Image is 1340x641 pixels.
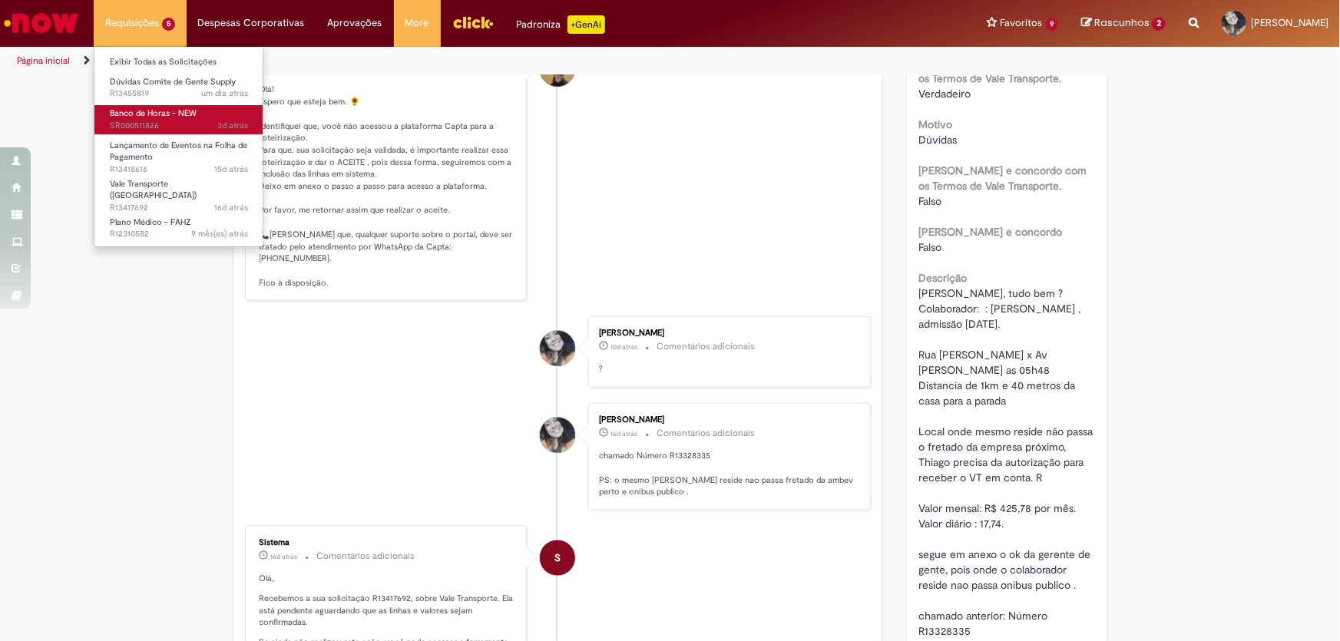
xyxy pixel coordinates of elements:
p: +GenAi [567,15,605,34]
p: Recebemos a sua solicitação R13417692, sobre Vale Transporte. Ela está pendente aguardando que as... [260,593,515,629]
time: 14/08/2025 14:13:43 [610,429,637,438]
span: Aprovações [328,15,382,31]
span: Falso [918,194,941,208]
b: Descrição [918,271,967,285]
a: Aberto R13455819 : Dúvidas Comite de Gente Supply [94,74,263,102]
b: [PERSON_NAME] e concordo [918,225,1062,239]
time: 14/08/2025 16:34:42 [214,164,248,175]
div: [PERSON_NAME] [599,329,855,338]
span: Dúvidas [918,133,957,147]
span: R12310582 [110,228,248,240]
div: System [540,540,575,576]
span: Verdadeiro [918,87,971,101]
img: click_logo_yellow_360x200.png [452,11,494,34]
time: 14/08/2025 13:44:23 [271,552,298,561]
small: Comentários adicionais [657,340,755,353]
span: Favoritos [1001,15,1043,31]
div: Sistema [260,538,515,547]
a: Página inicial [17,55,70,67]
a: Rascunhos [1081,16,1166,31]
span: 16d atrás [271,552,298,561]
ul: Trilhas de página [12,47,882,75]
span: R13417692 [110,202,248,214]
time: 26/08/2025 16:53:19 [217,120,248,131]
a: Aberto R13417692 : Vale Transporte (VT) [94,176,263,209]
span: R13418616 [110,164,248,176]
a: Aberto R12310582 : Plano Médico - FAHZ [94,214,263,243]
span: Plano Médico - FAHZ [110,216,191,228]
ul: Requisições [94,46,263,247]
b: [PERSON_NAME] e concordo com os Termos de Vale Transporte. [918,164,1087,193]
span: SR000511826 [110,120,248,132]
b: Motivo [918,117,952,131]
time: 28/08/2025 08:42:28 [201,88,248,99]
span: Requisições [105,15,159,31]
b: [PERSON_NAME] e concordo com os Termos de Vale Transporte. [918,56,1087,85]
span: [PERSON_NAME] [1251,16,1328,29]
span: 10d atrás [610,342,637,352]
time: 21/11/2024 23:39:50 [191,228,248,240]
span: Despesas Corporativas [198,15,305,31]
span: Banco de Horas - NEW [110,107,197,119]
span: [PERSON_NAME], tudo bem ? Colaborador: : [PERSON_NAME] , admissão [DATE]. Rua [PERSON_NAME] x Av ... [918,286,1096,638]
div: [PERSON_NAME] [599,415,855,425]
a: Aberto R13418616 : Lançamento de Eventos na Folha de Pagamento [94,137,263,170]
span: Falso [918,240,941,254]
a: Aberto SR000511826 : Banco de Horas - NEW [94,105,263,134]
span: 15d atrás [214,164,248,175]
span: More [405,15,429,31]
span: 9 [1046,18,1059,31]
a: Exibir Todas as Solicitações [94,54,263,71]
span: Dúvidas Comite de Gente Supply [110,76,236,88]
img: ServiceNow [2,8,81,38]
span: S [554,540,561,577]
p: chamado Número R13328335 PS: o mesmo [PERSON_NAME] reside nao passa fretado da ambev perto e onib... [599,450,855,498]
p: ? [599,363,855,375]
span: 16d atrás [610,429,637,438]
span: Lançamento de Eventos na Folha de Pagamento [110,140,247,164]
p: Olá, [260,573,515,585]
span: Rascunhos [1094,15,1150,30]
span: R13455819 [110,88,248,100]
span: 5 [162,18,175,31]
span: Vale Transporte ([GEOGRAPHIC_DATA]) [110,178,197,202]
span: 16d atrás [214,202,248,213]
small: Comentários adicionais [317,550,415,563]
small: Comentários adicionais [657,427,755,440]
p: Olá! Espero que esteja bem. 🌻 Identifiquei que, você não acessou a plataforma Capta para a roteir... [260,84,515,289]
div: Padroniza [517,15,605,34]
span: 2 [1152,17,1166,31]
time: 20/08/2025 07:28:59 [610,342,637,352]
span: um dia atrás [201,88,248,99]
span: 9 mês(es) atrás [191,228,248,240]
div: Talita Palmeira De Sousa [540,418,575,453]
time: 14/08/2025 13:44:21 [214,202,248,213]
span: 3d atrás [217,120,248,131]
div: Talita Palmeira De Sousa [540,331,575,366]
